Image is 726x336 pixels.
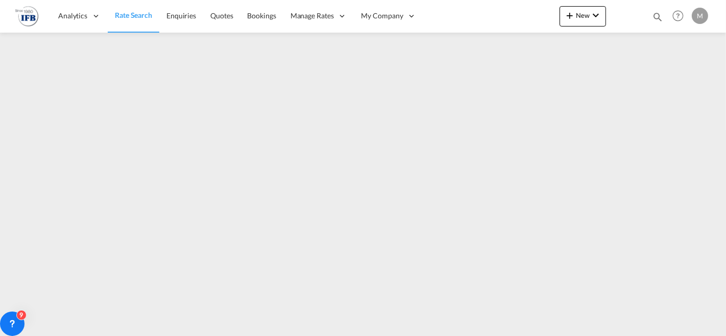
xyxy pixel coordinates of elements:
span: My Company [361,11,403,21]
div: M [692,8,708,24]
div: Help [669,7,692,25]
span: Manage Rates [291,11,334,21]
div: icon-magnify [652,11,663,27]
button: icon-plus 400-fgNewicon-chevron-down [560,6,606,27]
span: Rate Search [115,11,152,19]
span: New [564,11,602,19]
img: 2b726980256c11eeaa87296e05903fd5.png [15,5,38,28]
span: Quotes [210,11,233,20]
md-icon: icon-chevron-down [590,9,602,21]
span: Help [669,7,687,24]
md-icon: icon-magnify [652,11,663,22]
span: Analytics [58,11,87,21]
md-icon: icon-plus 400-fg [564,9,576,21]
span: Enquiries [166,11,196,20]
span: Bookings [248,11,276,20]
